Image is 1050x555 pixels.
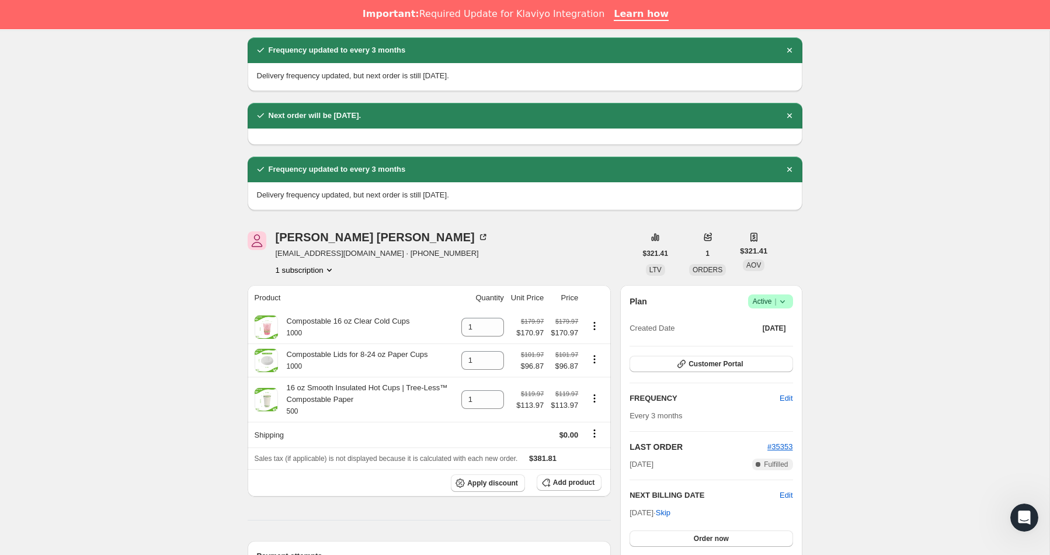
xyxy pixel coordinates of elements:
span: ORDERS [693,266,722,274]
button: Customer Portal [630,356,792,372]
span: Fulfilled [764,460,788,469]
span: Sales tax (if applicable) is not displayed because it is calculated with each new order. [255,455,518,463]
div: Required Update for Klaviyo Integration [363,8,604,20]
b: Important: [363,8,419,19]
span: $96.87 [520,360,544,372]
span: Jenna Elsayed [248,231,266,250]
span: LTV [649,266,662,274]
img: product img [255,349,278,372]
h2: NEXT BILLING DATE [630,490,780,501]
button: Edit [773,389,799,408]
span: $381.81 [529,454,557,463]
span: Order now [694,534,729,543]
button: Skip [649,504,677,522]
span: Apply discount [467,478,518,488]
span: Customer Portal [689,359,743,369]
th: Quantity [458,285,507,311]
button: [DATE] [756,320,793,337]
span: $0.00 [559,431,579,439]
button: Order now [630,530,792,547]
small: $179.97 [521,318,544,325]
small: 500 [287,407,298,415]
span: 1 [705,249,710,258]
span: Skip [656,507,670,519]
small: $101.97 [555,351,578,358]
button: #35353 [767,441,792,453]
button: Apply discount [451,474,525,492]
h2: Frequency updated to every 3 months [269,164,406,175]
p: Delivery frequency updated, but next order is still [DATE]. [257,189,793,201]
span: [DATE] [630,459,653,470]
span: [DATE] · [630,508,670,517]
button: Dismiss notification [781,161,798,178]
h2: Plan [630,296,647,307]
a: Learn how [614,8,669,21]
span: Created Date [630,322,674,334]
button: Product actions [585,392,604,405]
small: $119.97 [521,390,544,397]
div: [PERSON_NAME] [PERSON_NAME] [276,231,489,243]
span: $96.87 [551,360,578,372]
button: Product actions [585,320,604,332]
th: Price [547,285,582,311]
a: #35353 [767,442,792,451]
p: Delivery frequency updated, but next order is still [DATE]. [257,70,793,82]
h2: Next order will be [DATE]. [269,110,361,122]
h2: LAST ORDER [630,441,767,453]
button: $321.41 [636,245,675,262]
span: $170.97 [516,327,544,339]
img: product img [255,315,278,339]
small: $101.97 [521,351,544,358]
div: Compostable 16 oz Clear Cold Cups [278,315,410,339]
th: Unit Price [507,285,547,311]
span: $321.41 [643,249,668,258]
div: Compostable Lids for 8-24 oz Paper Cups [278,349,428,372]
button: Dismiss notification [781,107,798,124]
th: Shipping [248,422,458,448]
span: Every 3 months [630,411,682,420]
small: $119.97 [555,390,578,397]
button: 1 [698,245,717,262]
span: [DATE] [763,324,786,333]
button: Dismiss notification [781,42,798,58]
iframe: Intercom live chat [1010,504,1038,532]
span: $113.97 [516,400,544,411]
button: Product actions [276,264,335,276]
small: 1000 [287,362,303,370]
span: Active [753,296,788,307]
span: | [774,297,776,306]
button: Shipping actions [585,427,604,440]
th: Product [248,285,458,311]
span: [EMAIL_ADDRESS][DOMAIN_NAME] · [PHONE_NUMBER] [276,248,489,259]
span: Add product [553,478,594,487]
div: 16 oz Smooth Insulated Hot Cups | Tree-Less™ Compostable Paper [278,382,454,417]
img: product img [255,388,278,411]
small: $179.97 [555,318,578,325]
span: $321.41 [740,245,767,257]
span: AOV [746,261,761,269]
h2: Frequency updated to every 3 months [269,44,406,56]
button: Product actions [585,353,604,366]
h2: FREQUENCY [630,393,780,404]
span: Edit [780,393,792,404]
button: Add product [537,474,602,491]
span: $170.97 [551,327,578,339]
span: $113.97 [551,400,578,411]
small: 1000 [287,329,303,337]
button: Edit [780,490,792,501]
